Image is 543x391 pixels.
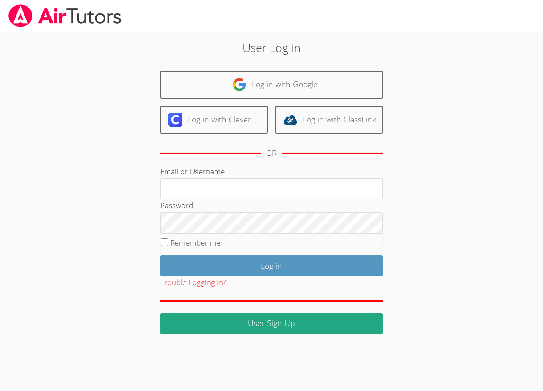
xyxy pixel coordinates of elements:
[8,4,122,27] img: airtutors_banner-c4298cdbf04f3fff15de1276eac7730deb9818008684d7c2e4769d2f7ddbe033.png
[160,276,226,289] button: Trouble Logging In?
[266,147,276,160] div: OR
[160,166,225,177] label: Email or Username
[160,255,383,276] input: Log in
[125,39,418,56] h2: User Log in
[168,113,182,127] img: clever-logo-6eab21bc6e7a338710f1a6ff85c0baf02591cd810cc4098c63d3a4b26e2feb20.svg
[160,106,268,134] a: Log in with Clever
[160,313,383,334] a: User Sign Up
[160,71,383,99] a: Log in with Google
[275,106,383,134] a: Log in with ClassLink
[232,77,247,92] img: google-logo-50288ca7cdecda66e5e0955fdab243c47b7ad437acaf1139b6f446037453330a.svg
[283,113,297,127] img: classlink-logo-d6bb404cc1216ec64c9a2012d9dc4662098be43eaf13dc465df04b49fa7ab582.svg
[170,238,220,248] label: Remember me
[160,200,193,210] label: Password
